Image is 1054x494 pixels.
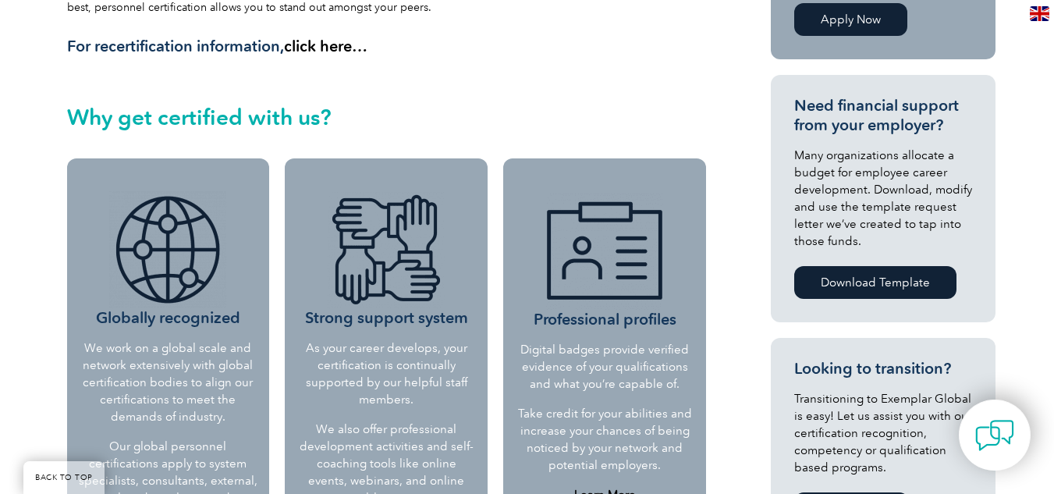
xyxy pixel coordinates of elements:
[516,193,693,329] h3: Professional profiles
[516,341,693,393] p: Digital badges provide verified evidence of your qualifications and what you’re capable of.
[1030,6,1049,21] img: en
[794,266,956,299] a: Download Template
[284,37,367,55] a: click here…
[23,461,105,494] a: BACK TO TOP
[794,3,907,36] a: Apply Now
[296,191,476,328] h3: Strong support system
[794,359,972,378] h3: Looking to transition?
[794,390,972,476] p: Transitioning to Exemplar Global is easy! Let us assist you with our certification recognition, c...
[975,416,1014,455] img: contact-chat.png
[516,405,693,474] p: Take credit for your abilities and increase your chances of being noticed by your network and pot...
[794,147,972,250] p: Many organizations allocate a budget for employee career development. Download, modify and use th...
[296,339,476,408] p: As your career develops, your certification is continually supported by our helpful staff members.
[794,96,972,135] h3: Need financial support from your employer?
[67,105,707,130] h2: Why get certified with us?
[79,191,258,328] h3: Globally recognized
[79,339,258,425] p: We work on a global scale and network extensively with global certification bodies to align our c...
[67,37,707,56] h3: For recertification information,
